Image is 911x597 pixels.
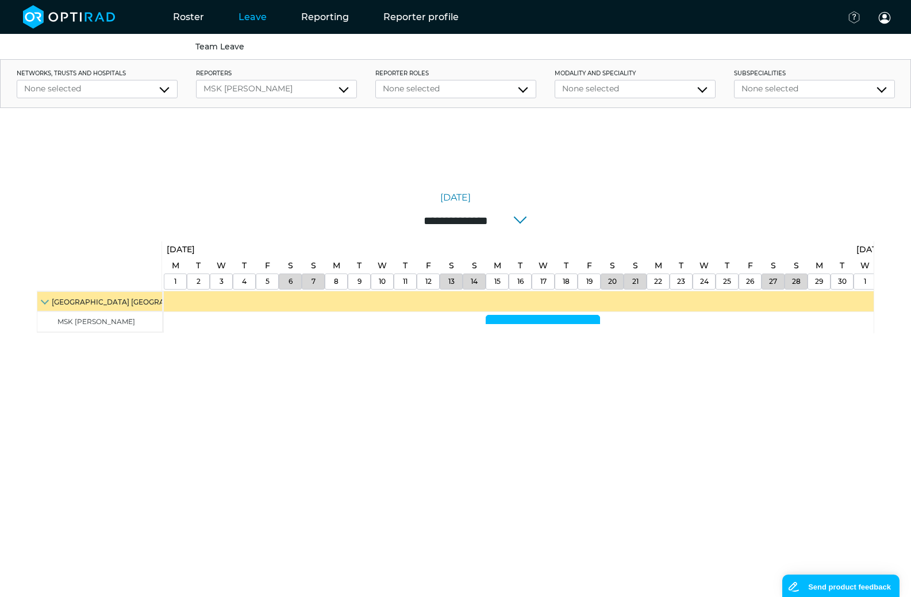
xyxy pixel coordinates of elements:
[469,257,480,274] a: September 14, 2025
[194,274,203,289] a: September 2, 2025
[239,257,249,274] a: September 4, 2025
[440,191,471,205] a: [DATE]
[375,257,390,274] a: September 10, 2025
[835,274,850,289] a: September 30, 2025
[629,274,641,289] a: September 21, 2025
[285,257,296,274] a: September 6, 2025
[561,257,571,274] a: September 18, 2025
[330,257,343,274] a: September 8, 2025
[812,274,826,289] a: September 29, 2025
[262,257,273,274] a: September 5, 2025
[652,257,665,274] a: September 22, 2025
[375,69,536,78] label: Reporter roles
[745,257,756,274] a: September 26, 2025
[674,274,688,289] a: September 23, 2025
[52,298,209,306] span: [GEOGRAPHIC_DATA] [GEOGRAPHIC_DATA]
[164,241,198,258] a: September 1, 2025
[630,257,641,274] a: September 21, 2025
[423,257,434,274] a: September 12, 2025
[854,241,887,258] a: October 1, 2025
[734,69,895,78] label: Subspecialities
[537,274,549,289] a: September 17, 2025
[697,274,712,289] a: September 24, 2025
[286,274,295,289] a: September 6, 2025
[195,41,244,52] a: Team Leave
[383,83,529,95] div: None selected
[697,257,712,274] a: September 24, 2025
[354,257,364,274] a: September 9, 2025
[263,274,272,289] a: September 5, 2025
[214,257,229,274] a: September 3, 2025
[858,257,872,274] a: October 1, 2025
[57,317,135,326] span: MSK [PERSON_NAME]
[861,274,869,289] a: October 1, 2025
[515,257,525,274] a: September 16, 2025
[743,274,757,289] a: September 26, 2025
[400,274,410,289] a: September 11, 2025
[583,274,595,289] a: September 19, 2025
[193,257,203,274] a: September 2, 2025
[331,274,341,289] a: September 8, 2025
[720,274,734,289] a: September 25, 2025
[491,274,503,289] a: September 15, 2025
[791,257,802,274] a: September 28, 2025
[169,257,182,274] a: September 1, 2025
[651,274,665,289] a: September 22, 2025
[445,274,458,289] a: September 13, 2025
[422,274,435,289] a: September 12, 2025
[741,83,887,95] div: None selected
[23,5,116,29] img: brand-opti-rad-logos-blue-and-white-d2f68631ba2948856bd03f2d395fb146ddc8fb01b4b6e9315ea85fa773367...
[491,257,504,274] a: September 15, 2025
[722,257,732,274] a: September 25, 2025
[605,274,620,289] a: September 20, 2025
[217,274,226,289] a: September 3, 2025
[308,257,319,274] a: September 7, 2025
[468,274,481,289] a: September 14, 2025
[766,274,780,289] a: September 27, 2025
[813,257,826,274] a: September 29, 2025
[355,274,364,289] a: September 9, 2025
[536,257,551,274] a: September 17, 2025
[203,83,349,95] div: MSK [PERSON_NAME]
[514,274,526,289] a: September 16, 2025
[555,69,716,78] label: Modality and Speciality
[768,257,779,274] a: September 27, 2025
[376,274,389,289] a: September 10, 2025
[446,257,457,274] a: September 13, 2025
[562,83,708,95] div: None selected
[400,257,410,274] a: September 11, 2025
[560,274,572,289] a: September 18, 2025
[789,274,804,289] a: September 28, 2025
[239,274,249,289] a: September 4, 2025
[676,257,686,274] a: September 23, 2025
[24,83,170,95] div: None selected
[171,274,179,289] a: September 1, 2025
[17,69,178,78] label: networks, trusts and hospitals
[607,257,618,274] a: September 20, 2025
[196,69,357,78] label: Reporters
[309,274,318,289] a: September 7, 2025
[837,257,847,274] a: September 30, 2025
[584,257,595,274] a: September 19, 2025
